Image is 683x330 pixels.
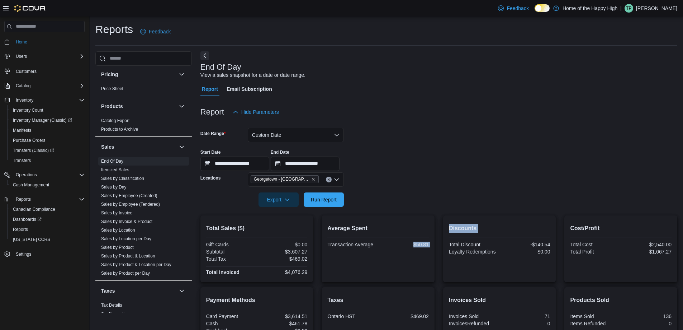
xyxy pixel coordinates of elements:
a: Inventory Count [10,106,46,115]
span: Products to Archive [101,126,138,132]
span: TP [626,4,631,13]
button: Customers [1,66,87,76]
button: Next [200,51,209,60]
button: Purchase Orders [7,135,87,145]
a: Sales by Product per Day [101,271,150,276]
div: 0 [501,321,550,326]
a: Inventory Manager (Classic) [10,116,75,125]
div: $4,076.29 [258,269,307,275]
a: Cash Management [10,181,52,189]
div: Items Sold [570,313,619,319]
button: Hide Parameters [230,105,282,119]
div: $1,067.27 [622,249,672,255]
button: Products [101,103,176,110]
span: Sales by Invoice & Product [101,219,152,224]
span: Cash Management [10,181,85,189]
span: Sales by Employee (Tendered) [101,201,160,207]
input: Dark Mode [535,4,550,12]
a: Purchase Orders [10,136,48,145]
div: $2,540.00 [622,242,672,247]
a: Reports [10,225,31,234]
span: Home [16,39,27,45]
div: $50.81 [380,242,429,247]
span: Hide Parameters [241,108,279,116]
h2: Invoices Sold [449,296,550,305]
div: Invoices Sold [449,313,498,319]
div: -$140.54 [501,242,550,247]
span: Cash Management [13,182,49,188]
span: Washington CCRS [10,235,85,244]
nav: Complex example [4,34,85,278]
button: Transfers [7,155,87,166]
span: Inventory Manager (Classic) [10,116,85,125]
button: Canadian Compliance [7,204,87,214]
span: Manifests [10,126,85,135]
a: Transfers [10,156,34,165]
a: [US_STATE] CCRS [10,235,53,244]
span: Sales by Invoice [101,210,132,216]
div: 71 [501,313,550,319]
span: Georgetown - [GEOGRAPHIC_DATA] - Fire & Flower [254,176,310,183]
div: Gift Cards [206,242,255,247]
a: Price Sheet [101,86,123,91]
span: Tax Details [101,302,122,308]
span: Catalog [16,83,30,89]
button: Cash Management [7,180,87,190]
a: Transfers (Classic) [7,145,87,155]
div: InvoicesRefunded [449,321,498,326]
label: Start Date [200,149,221,155]
h2: Cost/Profit [570,224,672,233]
button: Catalog [1,81,87,91]
span: Customers [13,66,85,75]
span: Purchase Orders [10,136,85,145]
span: Sales by Product & Location [101,253,155,259]
span: Transfers [10,156,85,165]
span: Purchase Orders [13,138,46,143]
div: Ontario HST [327,313,376,319]
span: Reports [13,227,28,232]
h2: Payment Methods [206,296,308,305]
span: Georgetown - Mountainview - Fire & Flower [251,175,319,183]
div: Taxes [95,301,192,321]
span: Settings [13,250,85,259]
span: Run Report [311,196,337,203]
button: Taxes [177,287,186,295]
div: 136 [622,313,672,319]
button: Pricing [101,71,176,78]
span: Sales by Location per Day [101,236,151,242]
a: Manifests [10,126,34,135]
div: $3,614.51 [258,313,307,319]
a: Sales by Product & Location [101,254,155,259]
a: Sales by Employee (Created) [101,193,157,198]
div: $3,607.27 [258,249,307,255]
a: Home [13,38,30,46]
button: Open list of options [334,177,340,182]
button: Users [1,51,87,61]
div: 0 [622,321,672,326]
label: End Date [271,149,289,155]
h2: Taxes [327,296,429,305]
span: Reports [10,225,85,234]
button: Products [177,102,186,111]
div: $461.78 [258,321,307,326]
p: [PERSON_NAME] [636,4,677,13]
button: Operations [1,170,87,180]
a: End Of Day [101,159,123,164]
span: Users [16,54,27,59]
h2: Total Sales ($) [206,224,308,233]
a: Sales by Classification [101,176,144,181]
div: $469.02 [380,313,429,319]
div: Transaction Average [327,242,376,247]
button: Pricing [177,70,186,79]
div: $0.00 [501,249,550,255]
div: Total Cost [570,242,619,247]
div: $469.02 [258,256,307,262]
h2: Average Spent [327,224,429,233]
div: Sales [95,157,192,280]
a: Tax Details [101,303,122,308]
span: Inventory [13,96,85,104]
span: Sales by Product per Day [101,270,150,276]
div: Cash [206,321,255,326]
span: Itemized Sales [101,167,129,173]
